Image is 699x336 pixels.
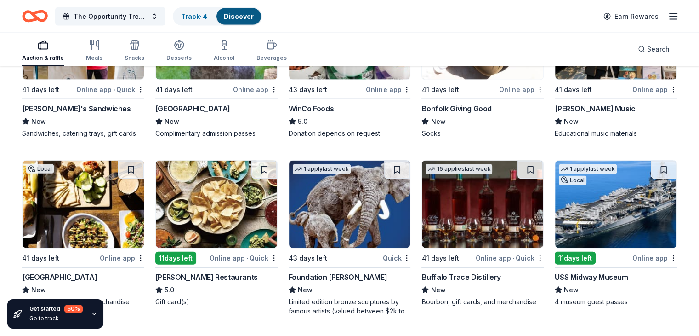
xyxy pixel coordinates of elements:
[155,160,278,307] a: Image for Pappas Restaurants11days leftOnline app•Quick[PERSON_NAME] Restaurants5.0Gift card(s)
[555,252,596,265] div: 11 days left
[289,272,387,283] div: Foundation [PERSON_NAME]
[210,252,278,264] div: Online app Quick
[22,272,97,283] div: [GEOGRAPHIC_DATA]
[499,84,544,95] div: Online app
[22,253,59,264] div: 41 days left
[23,161,144,248] img: Image for Beaver Street Brewery
[289,103,334,114] div: WinCo Foods
[431,116,445,127] span: New
[224,12,254,20] a: Discover
[100,252,144,264] div: Online app
[431,284,445,295] span: New
[559,164,617,174] div: 1 apply last week
[22,84,59,95] div: 41 days left
[421,129,544,138] div: Socks
[29,305,83,313] div: Get started
[86,54,102,62] div: Meals
[166,36,192,66] button: Desserts
[289,161,410,248] img: Image for Foundation Michelangelo
[632,252,677,264] div: Online app
[22,103,131,114] div: [PERSON_NAME]'s Sandwiches
[256,36,287,66] button: Beverages
[289,84,327,95] div: 43 days left
[22,36,64,66] button: Auction & raffle
[564,116,579,127] span: New
[421,272,500,283] div: Buffalo Trace Distillery
[293,164,351,174] div: 1 apply last week
[555,129,677,138] div: Educational music materials
[564,284,579,295] span: New
[173,7,262,26] button: Track· 4Discover
[426,164,492,174] div: 15 applies last week
[214,54,234,62] div: Alcohol
[421,297,544,307] div: Bourbon, gift cards, and merchandise
[246,255,248,262] span: •
[155,129,278,138] div: Complimentary admission passes
[22,160,144,307] a: Image for Beaver Street BreweryLocal41 days leftOnline app[GEOGRAPHIC_DATA]NewBeer, food, gift ca...
[256,54,287,62] div: Beverages
[631,40,677,58] button: Search
[29,315,83,322] div: Go to track
[165,116,179,127] span: New
[26,164,54,174] div: Local
[289,129,411,138] div: Donation depends on request
[31,116,46,127] span: New
[125,36,144,66] button: Snacks
[555,272,628,283] div: USS Midway Museum
[22,54,64,62] div: Auction & raffle
[555,297,677,307] div: 4 museum guest passes
[22,129,144,138] div: Sandwiches, catering trays, gift cards
[422,161,543,248] img: Image for Buffalo Trace Distillery
[598,8,664,25] a: Earn Rewards
[421,103,491,114] div: Bonfolk Giving Good
[155,272,258,283] div: [PERSON_NAME] Restaurants
[289,160,411,316] a: Image for Foundation Michelangelo1 applylast week43 days leftQuickFoundation [PERSON_NAME]NewLimi...
[632,84,677,95] div: Online app
[555,103,635,114] div: [PERSON_NAME] Music
[421,253,459,264] div: 41 days left
[555,161,676,248] img: Image for USS Midway Museum
[233,84,278,95] div: Online app
[64,305,83,313] div: 60 %
[382,252,410,264] div: Quick
[181,12,207,20] a: Track· 4
[165,284,174,295] span: 5.0
[113,86,115,93] span: •
[76,84,144,95] div: Online app Quick
[559,176,586,185] div: Local
[125,54,144,62] div: Snacks
[155,252,196,265] div: 11 days left
[421,84,459,95] div: 41 days left
[421,160,544,307] a: Image for Buffalo Trace Distillery15 applieslast week41 days leftOnline app•QuickBuffalo Trace Di...
[155,103,230,114] div: [GEOGRAPHIC_DATA]
[155,297,278,307] div: Gift card(s)
[555,160,677,307] a: Image for USS Midway Museum1 applylast weekLocal11days leftOnline appUSS Midway MuseumNew4 museum...
[298,116,307,127] span: 5.0
[31,284,46,295] span: New
[22,6,48,27] a: Home
[298,284,313,295] span: New
[86,36,102,66] button: Meals
[74,11,147,22] span: The Opportunity Tree's Annual Autumn Soiree
[156,161,277,248] img: Image for Pappas Restaurants
[476,252,544,264] div: Online app Quick
[166,54,192,62] div: Desserts
[155,84,193,95] div: 41 days left
[555,84,592,95] div: 41 days left
[366,84,410,95] div: Online app
[214,36,234,66] button: Alcohol
[55,7,165,26] button: The Opportunity Tree's Annual Autumn Soiree
[647,44,670,55] span: Search
[289,253,327,264] div: 43 days left
[289,297,411,316] div: Limited edition bronze sculptures by famous artists (valued between $2k to $7k; proceeds will spl...
[512,255,514,262] span: •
